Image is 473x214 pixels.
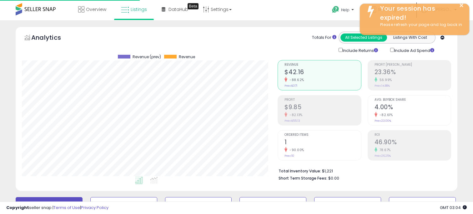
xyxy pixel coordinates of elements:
[133,55,161,59] span: Revenue (prev)
[31,33,73,43] h5: Analytics
[6,205,108,211] div: seller snap | |
[284,133,361,137] span: Ordered Items
[387,33,433,42] button: Listings With Cost
[239,197,306,210] button: Needs to Reprice
[131,6,147,13] span: Listings
[375,22,465,28] div: Please refresh your page and log back in
[81,205,108,211] a: Privacy Policy
[284,63,361,67] span: Revenue
[284,104,361,112] h2: $9.85
[327,1,360,20] a: Help
[284,84,297,88] small: Prev: $371
[375,119,391,123] small: Prev: 23.00%
[385,47,444,54] div: Include Ad Spend
[375,98,451,102] span: Avg. Buybox Share
[284,154,294,158] small: Prev: 10
[375,154,391,158] small: Prev: 26.25%
[375,133,451,137] span: ROI
[375,63,451,67] span: Profit [PERSON_NAME]
[279,176,327,181] b: Short Term Storage Fees:
[328,175,339,181] span: $0.00
[165,197,232,210] button: BB Drop in 7d
[314,197,381,210] button: BB Price Below Min
[440,205,467,211] span: 2025-09-14 03:04 GMT
[377,148,391,152] small: 78.67%
[284,119,300,123] small: Prev: $55.13
[188,3,199,9] div: Tooltip anchor
[53,205,80,211] a: Terms of Use
[169,6,188,13] span: DataHub
[90,197,157,210] button: Inventory Age
[332,6,340,13] i: Get Help
[377,113,393,117] small: -82.61%
[287,78,304,82] small: -88.62%
[284,139,361,147] h2: 1
[341,7,350,13] span: Help
[86,6,106,13] span: Overview
[312,35,336,41] div: Totals For
[287,148,304,152] small: -90.00%
[375,69,451,77] h2: 23.36%
[284,69,361,77] h2: $42.16
[459,2,464,9] button: ×
[6,205,29,211] strong: Copyright
[375,104,451,112] h2: 4.00%
[375,139,451,147] h2: 46.90%
[279,168,321,174] b: Total Inventory Value:
[340,33,387,42] button: All Selected Listings
[334,47,385,54] div: Include Returns
[284,98,361,102] span: Profit
[279,167,446,174] li: $1,221
[179,55,195,59] span: Revenue
[287,113,303,117] small: -82.13%
[375,4,465,22] div: Your session has expired!
[377,78,392,82] small: 56.99%
[16,197,83,210] button: Default
[375,84,390,88] small: Prev: 14.88%
[389,197,456,210] button: Non Competitive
